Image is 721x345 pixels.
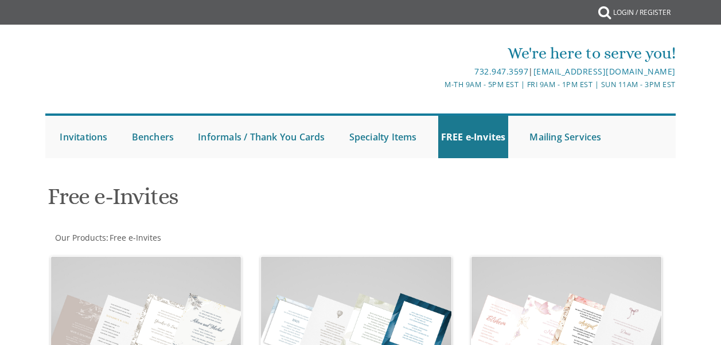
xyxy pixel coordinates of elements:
a: 732.947.3597 [474,66,528,77]
a: Informals / Thank You Cards [195,116,328,158]
h1: Free e-Invites [48,184,459,218]
div: M-Th 9am - 5pm EST | Fri 9am - 1pm EST | Sun 11am - 3pm EST [256,79,675,91]
a: Free e-Invites [108,232,161,243]
a: Mailing Services [527,116,604,158]
div: | [256,65,675,79]
a: Benchers [129,116,177,158]
a: Our Products [54,232,106,243]
a: Specialty Items [346,116,420,158]
a: Invitations [57,116,110,158]
span: Free e-Invites [110,232,161,243]
div: We're here to serve you! [256,42,675,65]
div: : [45,232,360,244]
a: [EMAIL_ADDRESS][DOMAIN_NAME] [533,66,676,77]
a: FREE e-Invites [438,116,509,158]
